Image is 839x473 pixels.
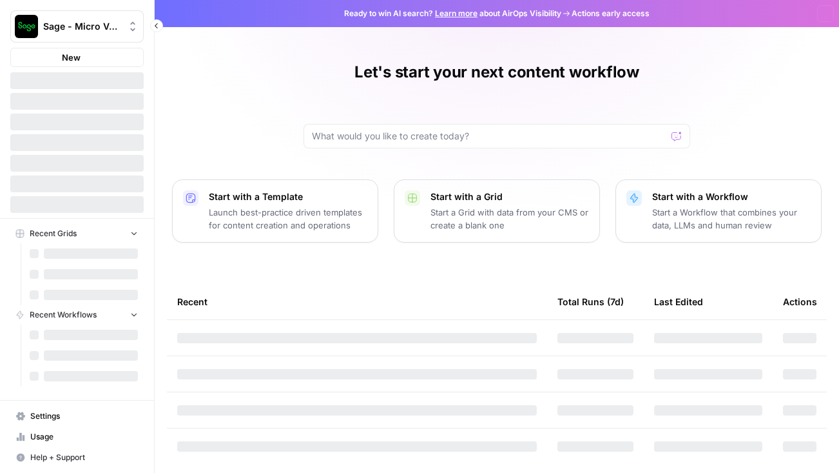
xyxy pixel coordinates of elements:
[15,15,38,38] img: Sage - Micro Verticals Logo
[10,224,144,243] button: Recent Grids
[783,284,817,319] div: Actions
[10,406,144,427] a: Settings
[430,206,589,232] p: Start a Grid with data from your CMS or create a blank one
[10,305,144,325] button: Recent Workflows
[10,447,144,468] button: Help + Support
[30,452,138,463] span: Help + Support
[435,8,477,18] a: Learn more
[209,206,367,232] p: Launch best-practice driven templates for content creation and operations
[30,309,97,321] span: Recent Workflows
[10,48,144,67] button: New
[10,10,144,43] button: Workspace: Sage - Micro Verticals
[209,190,367,203] p: Start with a Template
[30,410,138,422] span: Settings
[344,8,561,19] span: Ready to win AI search? about AirOps Visibility
[172,179,378,243] button: Start with a TemplateLaunch best-practice driven templates for content creation and operations
[652,190,811,203] p: Start with a Workflow
[615,179,822,243] button: Start with a WorkflowStart a Workflow that combines your data, LLMs and human review
[43,20,121,33] span: Sage - Micro Verticals
[394,179,600,243] button: Start with a GridStart a Grid with data from your CMS or create a blank one
[572,8,650,19] span: Actions early access
[354,62,639,83] h1: Let's start your next content workflow
[30,431,138,443] span: Usage
[10,427,144,447] a: Usage
[177,284,537,319] div: Recent
[312,130,666,143] input: What would you like to create today?
[654,284,703,319] div: Last Edited
[557,284,624,319] div: Total Runs (7d)
[30,228,77,239] span: Recent Grids
[652,206,811,232] p: Start a Workflow that combines your data, LLMs and human review
[430,190,589,203] p: Start with a Grid
[62,51,81,64] span: New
